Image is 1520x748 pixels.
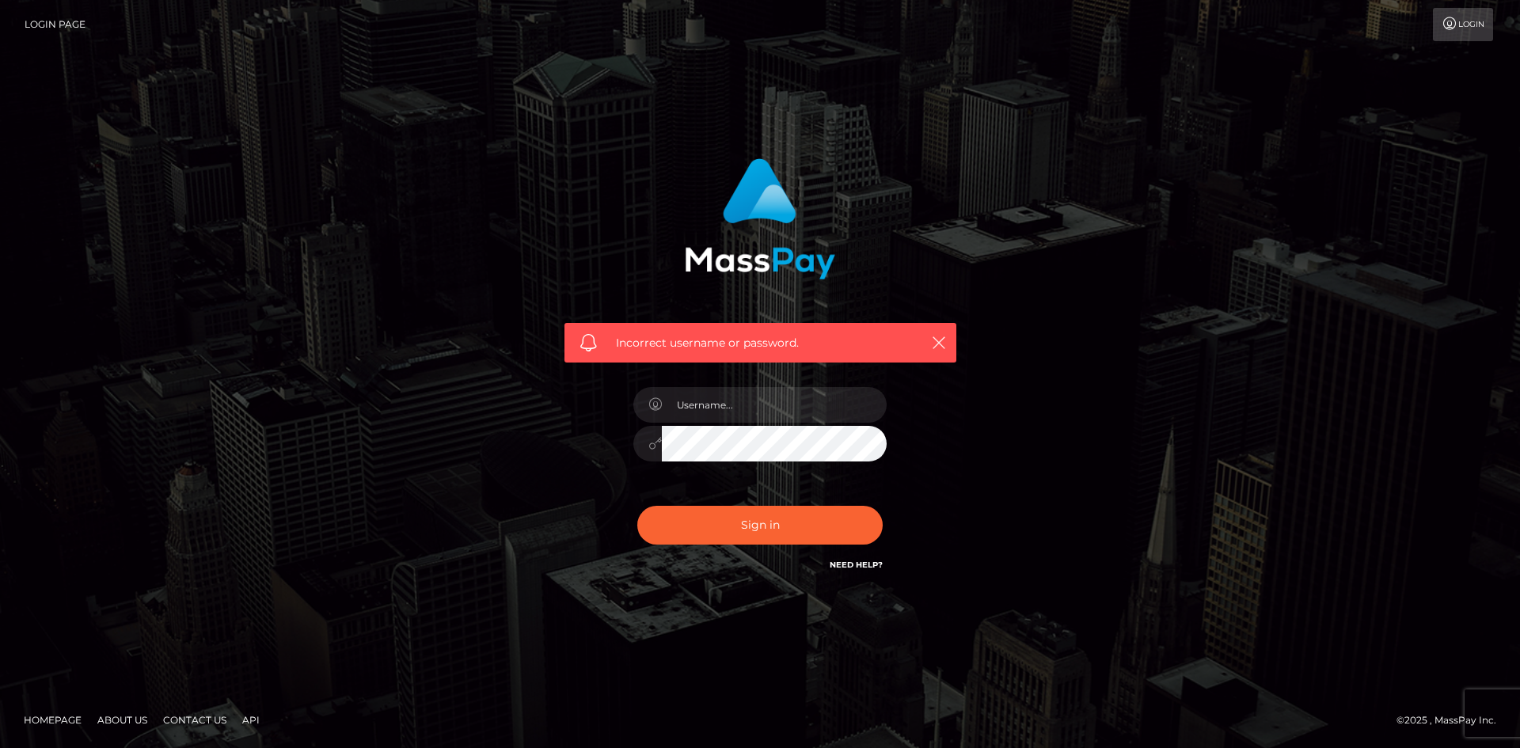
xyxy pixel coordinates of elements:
[17,708,88,732] a: Homepage
[616,335,905,351] span: Incorrect username or password.
[91,708,154,732] a: About Us
[157,708,233,732] a: Contact Us
[1396,712,1508,729] div: © 2025 , MassPay Inc.
[830,560,883,570] a: Need Help?
[637,506,883,545] button: Sign in
[685,158,835,279] img: MassPay Login
[1433,8,1493,41] a: Login
[662,387,887,423] input: Username...
[236,708,266,732] a: API
[25,8,85,41] a: Login Page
